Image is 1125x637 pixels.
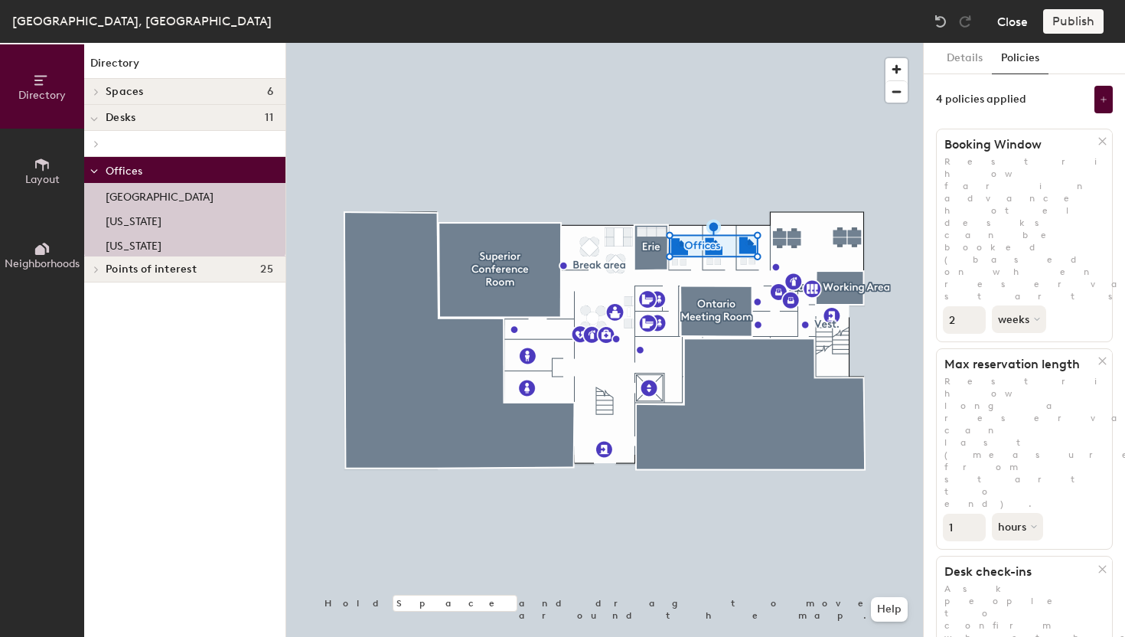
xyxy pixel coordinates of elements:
p: Restrict how far in advance hotel desks can be booked (based on when reservation starts). [937,155,1112,302]
button: hours [992,513,1043,541]
p: Restrict how long a reservation can last (measured from start to end). [937,375,1112,510]
span: 25 [260,263,273,276]
h1: Desk check-ins [937,564,1098,580]
button: Close [997,9,1028,34]
div: [GEOGRAPHIC_DATA], [GEOGRAPHIC_DATA] [12,11,272,31]
h1: Booking Window [937,137,1098,152]
span: Offices [106,165,142,178]
span: Desks [106,112,135,124]
div: 4 policies applied [936,93,1026,106]
p: [GEOGRAPHIC_DATA] [106,186,214,204]
span: Layout [25,173,60,186]
span: Spaces [106,86,144,98]
img: Redo [957,14,973,29]
button: Help [871,597,908,622]
h1: Max reservation length [937,357,1098,372]
span: Directory [18,89,66,102]
button: weeks [992,305,1046,333]
img: Undo [933,14,948,29]
p: [US_STATE] [106,211,161,228]
p: [US_STATE] [106,235,161,253]
button: Details [937,43,992,74]
h1: Directory [84,55,285,79]
span: 11 [265,112,273,124]
span: Points of interest [106,263,197,276]
button: Policies [992,43,1048,74]
span: Neighborhoods [5,257,80,270]
span: 6 [267,86,273,98]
